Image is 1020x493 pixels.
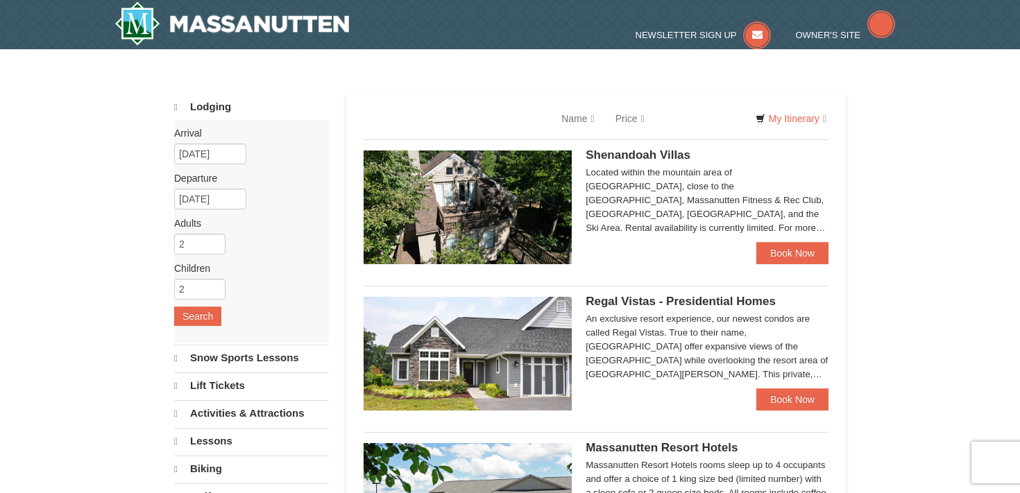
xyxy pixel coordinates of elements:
[174,261,318,275] label: Children
[174,94,329,120] a: Lodging
[174,126,318,140] label: Arrival
[586,312,828,381] div: An exclusive resort experience, our newest condos are called Regal Vistas. True to their name, [G...
[796,30,896,40] a: Owner's Site
[174,400,329,426] a: Activities & Attractions
[756,388,828,410] a: Book Now
[756,242,828,264] a: Book Now
[174,456,329,482] a: Biking
[174,428,329,454] a: Lessons
[114,1,349,46] a: Massanutten Resort
[174,372,329,399] a: Lift Tickets
[174,306,221,326] button: Search
[605,105,655,132] a: Price
[747,108,835,129] a: My Itinerary
[796,30,861,40] span: Owner's Site
[636,30,772,40] a: Newsletter Sign Up
[586,441,738,454] span: Massanutten Resort Hotels
[586,148,690,162] span: Shenandoah Villas
[364,150,572,264] img: 19219019-2-e70bf45f.jpg
[114,1,349,46] img: Massanutten Resort Logo
[174,345,329,371] a: Snow Sports Lessons
[551,105,604,132] a: Name
[586,166,828,235] div: Located within the mountain area of [GEOGRAPHIC_DATA], close to the [GEOGRAPHIC_DATA], Massanutte...
[174,216,318,230] label: Adults
[174,171,318,185] label: Departure
[636,30,737,40] span: Newsletter Sign Up
[586,295,776,308] span: Regal Vistas - Presidential Homes
[364,297,572,410] img: 19218991-1-902409a9.jpg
